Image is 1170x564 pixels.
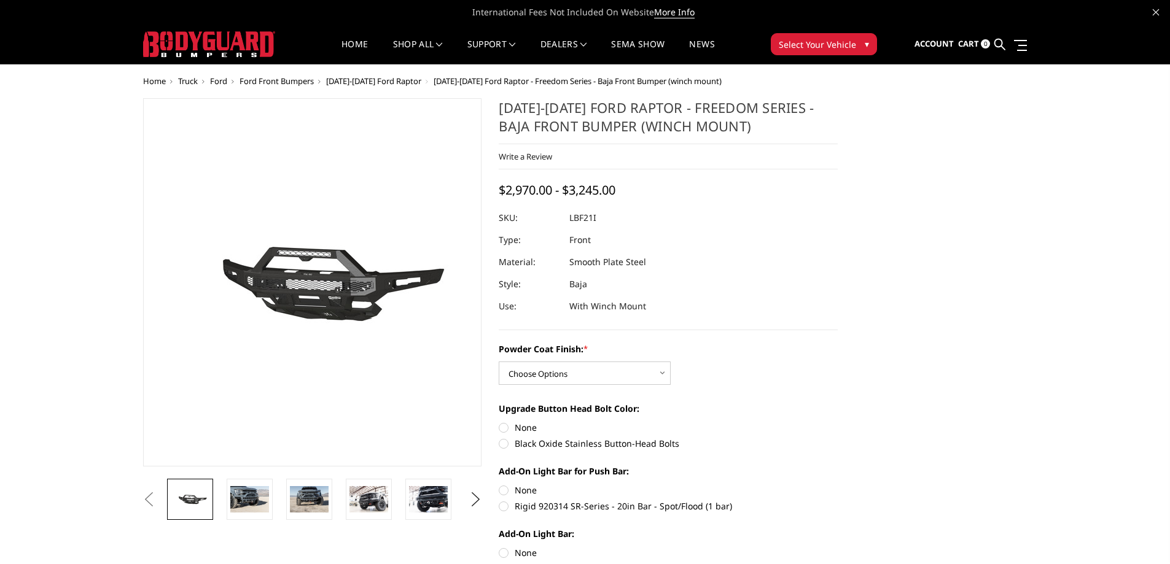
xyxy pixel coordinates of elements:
[143,75,166,87] a: Home
[499,295,560,317] dt: Use:
[569,229,591,251] dd: Front
[499,151,552,162] a: Write a Review
[499,273,560,295] dt: Style:
[467,40,516,64] a: Support
[230,486,269,512] img: 2021-2025 Ford Raptor - Freedom Series - Baja Front Bumper (winch mount)
[409,486,448,512] img: 2021-2025 Ford Raptor - Freedom Series - Baja Front Bumper (winch mount)
[569,273,587,295] dd: Baja
[569,207,596,229] dd: LBF21I
[779,38,856,51] span: Select Your Vehicle
[140,490,158,509] button: Previous
[158,211,466,354] img: 2021-2025 Ford Raptor - Freedom Series - Baja Front Bumper (winch mount)
[341,40,368,64] a: Home
[240,75,314,87] a: Ford Front Bumpers
[569,295,646,317] dd: With Winch Mount
[499,342,838,355] label: Powder Coat Finish:
[569,251,646,273] dd: Smooth Plate Steel
[958,38,979,49] span: Cart
[349,486,388,512] img: 2021-2025 Ford Raptor - Freedom Series - Baja Front Bumper (winch mount)
[981,39,990,48] span: 0
[499,421,838,434] label: None
[326,75,421,87] a: [DATE]-[DATE] Ford Raptor
[540,40,587,64] a: Dealers
[434,75,722,87] span: [DATE]-[DATE] Ford Raptor - Freedom Series - Baja Front Bumper (winch mount)
[210,75,227,87] a: Ford
[958,28,990,61] a: Cart 0
[499,98,838,144] h1: [DATE]-[DATE] Ford Raptor - Freedom Series - Baja Front Bumper (winch mount)
[499,527,838,540] label: Add-On Light Bar:
[499,465,838,477] label: Add-On Light Bar for Push Bar:
[499,500,838,512] label: Rigid 920314 SR-Series - 20in Bar - Spot/Flood (1 bar)
[499,251,560,273] dt: Material:
[499,484,838,496] label: None
[611,40,665,64] a: SEMA Show
[771,33,877,55] button: Select Your Vehicle
[499,229,560,251] dt: Type:
[499,207,560,229] dt: SKU:
[865,37,869,50] span: ▾
[178,75,198,87] a: Truck
[290,486,329,512] img: 2021-2025 Ford Raptor - Freedom Series - Baja Front Bumper (winch mount)
[499,437,838,450] label: Black Oxide Stainless Button-Head Bolts
[393,40,443,64] a: shop all
[689,40,714,64] a: News
[143,98,482,466] a: 2021-2025 Ford Raptor - Freedom Series - Baja Front Bumper (winch mount)
[499,546,838,559] label: None
[143,31,275,57] img: BODYGUARD BUMPERS
[654,6,695,18] a: More Info
[915,38,954,49] span: Account
[499,182,615,198] span: $2,970.00 - $3,245.00
[466,490,485,509] button: Next
[499,402,838,415] label: Upgrade Button Head Bolt Color:
[915,28,954,61] a: Account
